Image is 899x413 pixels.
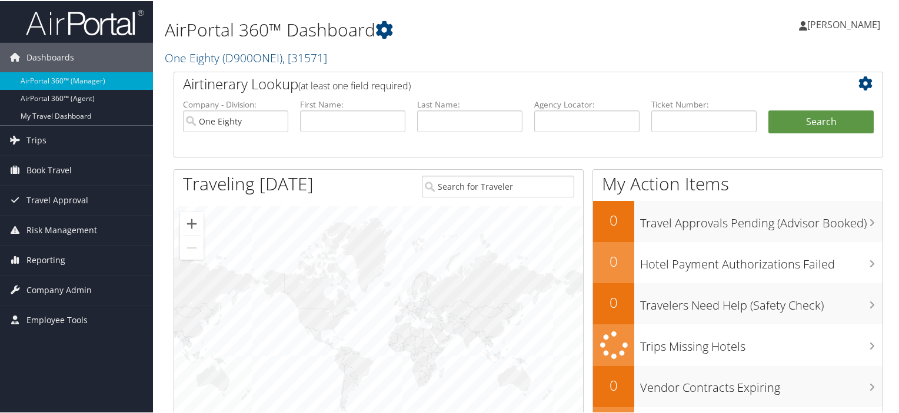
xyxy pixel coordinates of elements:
h2: 0 [593,374,634,394]
label: Ticket Number: [651,98,757,109]
span: (at least one field required) [298,78,411,91]
label: Agency Locator: [534,98,640,109]
label: First Name: [300,98,405,109]
h3: Hotel Payment Authorizations Failed [640,249,883,271]
h2: 0 [593,209,634,229]
span: Dashboards [26,42,74,71]
span: , [ 31571 ] [282,49,327,65]
span: Employee Tools [26,304,88,334]
h2: 0 [593,250,634,270]
h3: Travelers Need Help (Safety Check) [640,290,883,313]
h3: Trips Missing Hotels [640,331,883,354]
a: 0Travelers Need Help (Safety Check) [593,282,883,323]
a: [PERSON_NAME] [799,6,892,41]
input: Search for Traveler [422,174,575,196]
span: Risk Management [26,214,97,244]
h2: Airtinerary Lookup [183,73,815,93]
span: [PERSON_NAME] [807,17,880,30]
h2: 0 [593,291,634,311]
h3: Travel Approvals Pending (Advisor Booked) [640,208,883,230]
span: ( D900ONEI ) [222,49,282,65]
span: Company Admin [26,274,92,304]
span: Book Travel [26,155,72,184]
a: One Eighty [165,49,327,65]
button: Zoom out [180,235,204,258]
h1: My Action Items [593,170,883,195]
label: Last Name: [417,98,522,109]
span: Reporting [26,244,65,274]
span: Travel Approval [26,184,88,214]
label: Company - Division: [183,98,288,109]
h1: AirPortal 360™ Dashboard [165,16,650,41]
button: Search [768,109,874,133]
a: 0Vendor Contracts Expiring [593,365,883,406]
img: airportal-logo.png [26,8,144,35]
a: 0Hotel Payment Authorizations Failed [593,241,883,282]
a: 0Travel Approvals Pending (Advisor Booked) [593,200,883,241]
h3: Vendor Contracts Expiring [640,372,883,395]
a: Trips Missing Hotels [593,323,883,365]
h1: Traveling [DATE] [183,170,314,195]
span: Trips [26,125,46,154]
button: Zoom in [180,211,204,234]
